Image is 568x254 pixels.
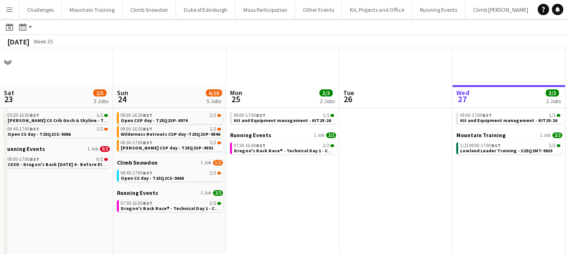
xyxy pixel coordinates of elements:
span: 1 Job [88,146,98,152]
button: Climb Snowdon [123,0,176,19]
span: 3/3 [319,89,333,96]
div: 3 Jobs [94,97,108,105]
span: BST [256,142,266,149]
a: 08:00-17:00BST0/2CXXD - Dragon's Back [DATE] 4 - Before Elan Village CP4 - Support Point - Drygan... [8,156,108,167]
a: 07:30-16:00BST2/2Dragon's Back Race® - Technical Day 1 - CP5 - CP12 - Tryfan/Glyderau and Crib Go... [121,200,221,211]
a: 08:30-17:00BST1/2[PERSON_NAME] CSP day - T25Q2SP-9592 [121,140,221,150]
div: Kit, Projects and Office1 Job1/109:00-17:00BST1/1Kit and Equipment management - KIT25-26 [456,101,562,131]
span: BST [143,140,152,146]
span: 1/1 [557,114,560,117]
span: | [467,142,468,149]
span: Mountain Training [456,131,506,139]
span: 1/2 [104,128,108,131]
a: Running Events1 Job2/2 [117,189,223,196]
span: 1/1 [323,113,329,118]
span: 1/2 [210,171,216,175]
span: BST [143,126,152,132]
span: 0/2 [100,146,110,152]
div: 2 Jobs [320,97,335,105]
span: 08:00-17:00 [8,157,39,162]
span: 07:30-16:00 [121,201,152,206]
button: Duke of Edinburgh [176,0,236,19]
div: Climb Scafell Pike3 Jobs3/608:00-16:30BST1/2Open CSP day - T25Q2SP-897408:00-16:30BST1/2Wildernes... [117,101,223,159]
span: 2/2 [552,132,562,138]
span: 1/2 [210,113,216,118]
span: 1/2 [217,128,221,131]
span: 09:00-17:00 [234,113,266,118]
span: 1/2 [210,140,216,145]
button: Challenges [19,0,62,19]
div: Climb Snowdon1 Job1/208:45-17:00BST1/2Open CS day - T25Q2CS-9068 [117,159,223,189]
span: 2/2 [330,144,334,147]
span: 08:45-17:00 [8,127,39,131]
span: Running Events [4,145,45,152]
a: 09:00-17:00BST1/1Kit and Equipment management - KIT25-26 [460,112,560,123]
a: Running Events1 Job2/2 [230,131,336,139]
span: Wed [456,88,470,97]
div: Running Events1 Job2/207:30-16:00BST2/2Dragon's Back Race® - Technical Day 1 - CP5 - CP12 - Tryfa... [117,189,223,214]
span: 2/2 [326,132,336,138]
span: 08:00-16:30 [121,127,152,131]
span: 6/10 [206,89,222,96]
span: BST [143,112,152,118]
a: Climb Snowdon1 Job1/2 [117,159,223,166]
span: 1/2 [217,114,221,117]
button: Climb [PERSON_NAME] [465,0,536,19]
span: Dragon's Back Race® - Technical Day 1 - CP5 - CP12 - Tryfan/Glyderau and Crib Goch/Snowdon - T25Q... [234,148,480,154]
span: Open CSP day - T25Q2SP-8974 [121,117,187,123]
span: 08:30-17:00 [121,140,152,145]
span: Kit and Equipment management - KIT25-26 [234,117,331,123]
span: 1/2 [460,143,468,148]
span: 1 Job [201,190,211,196]
span: Dragon's Back Race® - Technical Day 1 - CP5 - CP12 - Tryfan/Glyderau and Crib Goch/Snowdon - T25Q... [121,205,367,211]
span: 1/2 [217,141,221,144]
span: BST [30,126,39,132]
span: 1/1 [330,114,334,117]
span: 2/2 [213,190,223,196]
span: 1/2 [210,127,216,131]
span: BST [143,200,152,206]
span: 3/3 [546,89,559,96]
div: 2 Jobs [546,97,561,105]
span: Climb Snowdon [117,159,158,166]
span: 2/2 [323,143,329,148]
div: Running Events1 Job2/207:30-16:00BST2/2Dragon's Back Race® - Technical Day 1 - CP5 - CP12 - Tryfa... [230,131,336,156]
a: 07:30-16:00BST2/2Dragon's Back Race® - Technical Day 1 - CP5 - CP12 - Tryfan/Glyderau and Crib Go... [234,142,334,153]
span: 1/2 [97,127,103,131]
span: Running Events [117,189,158,196]
span: Open CS day - T25Q2CS-9066 [8,131,71,137]
span: 27 [455,94,470,105]
span: 1/1 [104,114,108,117]
div: Running Events1 Job0/208:00-17:00BST0/2CXXD - Dragon's Back [DATE] 4 - Before Elan Village CP4 - ... [4,145,110,170]
span: 1 Job [314,132,324,138]
span: 09:00-17:00 [460,113,492,118]
button: Kit, Projects and Office [342,0,412,19]
span: 09:00-17:00 [469,143,501,148]
span: BST [30,156,39,162]
span: Lowland Leader Training - S25Q2MT-9815 [460,148,552,154]
span: 2/2 [210,201,216,206]
span: 24 [115,94,128,105]
span: Sun [117,88,128,97]
a: 08:45-17:00BST1/2Open CS day - T25Q2CS-9068 [121,170,221,181]
div: Kit, Projects and Office1 Job1/109:00-17:00BST1/1Kit and Equipment management - KIT25-26 [230,101,336,131]
button: Mountain Training [62,0,123,19]
span: 07:30-16:00 [234,143,266,148]
a: 08:00-16:30BST1/2Open CSP day - T25Q2SP-8974 [121,112,221,123]
span: 0/2 [97,157,103,162]
span: 1/2 [213,160,223,166]
span: BST [491,142,501,149]
span: BST [143,170,152,176]
span: Wilderness Retreats CSP day -T25Q2SP-9546 [121,131,220,137]
a: 09:00-17:00BST1/1Kit and Equipment management - KIT25-26 [234,112,334,123]
span: 08:00-16:30 [121,113,152,118]
span: 23 [2,94,14,105]
span: 1/2 [217,172,221,175]
span: BST [482,112,492,118]
button: Other Events [295,0,342,19]
span: 26 [342,94,354,105]
span: 2/5 [93,89,106,96]
span: Week 35 [31,38,55,45]
span: Kit and Equipment management - KIT25-26 [460,117,557,123]
span: Mon [230,88,242,97]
